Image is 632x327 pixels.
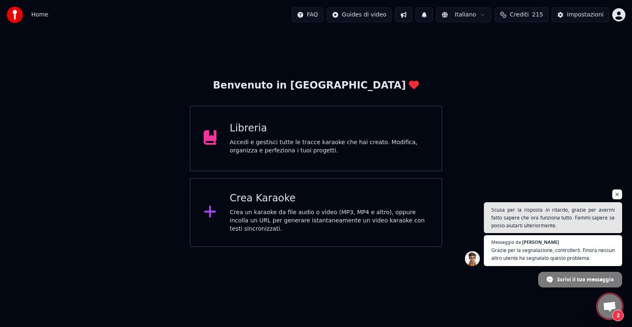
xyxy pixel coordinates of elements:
div: Accedi e gestisci tutte le tracce karaoke che hai creato. Modifica, organizza e perfeziona i tuoi... [230,138,428,155]
span: Scrivi il tuo messaggio [557,272,614,287]
span: 215 [532,11,543,19]
div: Crea un karaoke da file audio o video (MP3, MP4 e altro), oppure incolla un URL per generare ista... [230,208,428,233]
span: Scusa per la risposta in ritardo, grazie per avermi fatto sapere che ora funziona tutto. Fammi sa... [491,206,615,229]
button: FAQ [292,7,323,22]
div: Libreria [230,122,428,135]
div: Impostazioni [567,11,604,19]
button: Crediti215 [495,7,548,22]
div: Benvenuto in [GEOGRAPHIC_DATA] [213,79,419,92]
span: [PERSON_NAME] [522,240,559,244]
button: Impostazioni [552,7,609,22]
span: Messaggio da [491,240,521,244]
button: Guides di video [327,7,392,22]
span: Crediti [510,11,529,19]
span: 2 [612,310,624,321]
span: Grazie per la segnalazione, controllerò. Finora nessun altro utente ha segnalato questo problema. [491,246,615,262]
span: Home [31,11,48,19]
nav: breadcrumb [31,11,48,19]
img: youka [7,7,23,23]
div: Crea Karaoke [230,192,428,205]
div: Aprire la chat [597,294,622,319]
